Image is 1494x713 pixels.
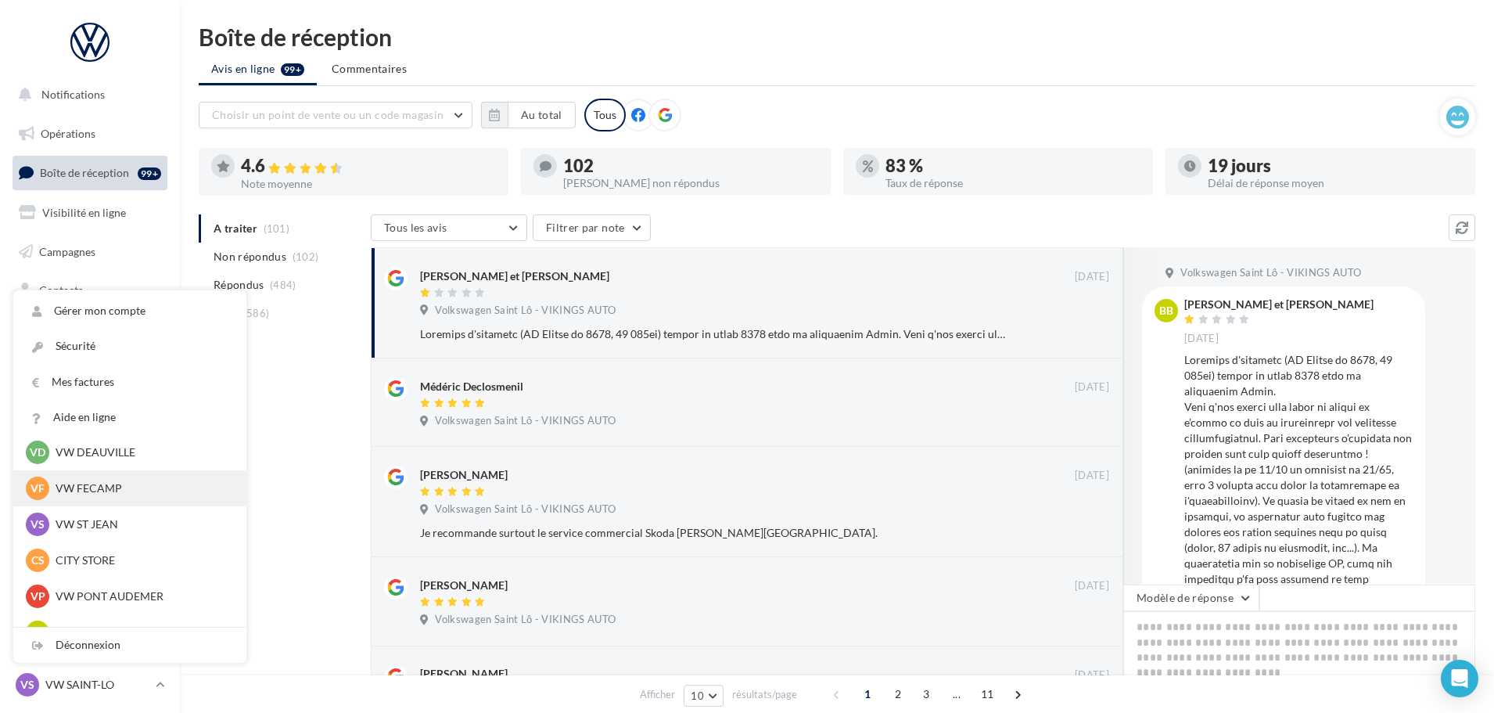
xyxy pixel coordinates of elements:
[420,467,508,483] div: [PERSON_NAME]
[13,670,167,700] a: VS VW SAINT-LO
[214,277,264,293] span: Répondus
[332,61,407,77] span: Commentaires
[1075,579,1109,593] span: [DATE]
[9,274,171,307] a: Contacts
[13,628,246,663] div: Déconnexion
[1180,266,1361,280] span: Volkswagen Saint Lô - VIKINGS AUTO
[20,677,34,693] span: VS
[56,481,228,496] p: VW FECAMP
[1441,660,1478,697] div: Open Intercom Messenger
[9,236,171,268] a: Campagnes
[31,481,45,496] span: VF
[420,578,508,593] div: [PERSON_NAME]
[56,625,228,640] p: VW LISIEUX
[1184,299,1374,310] div: [PERSON_NAME] et [PERSON_NAME]
[9,313,171,346] a: Médiathèque
[56,589,228,604] p: VW PONT AUDEMER
[212,108,444,121] span: Choisir un point de vente ou un code magasin
[9,196,171,229] a: Visibilité en ligne
[31,625,45,640] span: VL
[684,685,724,707] button: 10
[31,553,45,568] span: CS
[1208,178,1463,189] div: Délai de réponse moyen
[13,400,246,435] a: Aide en ligne
[420,268,609,284] div: [PERSON_NAME] et [PERSON_NAME]
[584,99,626,131] div: Tous
[481,102,576,128] button: Au total
[371,214,527,241] button: Tous les avis
[31,589,45,604] span: VP
[243,307,270,319] span: (586)
[435,502,616,517] span: Volkswagen Saint Lô - VIKINGS AUTO
[1159,303,1173,319] span: BB
[885,178,1140,189] div: Taux de réponse
[45,677,149,693] p: VW SAINT-LO
[9,443,171,489] a: Campagnes DataOnDemand
[1123,585,1259,611] button: Modèle de réponse
[435,414,616,428] span: Volkswagen Saint Lô - VIKINGS AUTO
[9,391,171,437] a: PLV et print personnalisable
[9,352,171,385] a: Calendrier
[944,682,969,707] span: ...
[30,445,45,460] span: VD
[199,25,1475,49] div: Boîte de réception
[13,329,246,364] a: Sécurité
[533,214,651,241] button: Filtrer par note
[435,304,616,318] span: Volkswagen Saint Lô - VIKINGS AUTO
[1184,332,1219,346] span: [DATE]
[199,102,472,128] button: Choisir un point de vente ou un code magasin
[420,379,523,394] div: Médéric Declosmenil
[640,687,675,702] span: Afficher
[885,157,1140,175] div: 83 %
[56,517,228,532] p: VW ST JEAN
[914,682,939,707] span: 3
[975,682,1000,707] span: 11
[39,244,95,257] span: Campagnes
[1075,380,1109,394] span: [DATE]
[420,525,1007,541] div: Je recommande surtout le service commercial Skoda [PERSON_NAME][GEOGRAPHIC_DATA].
[9,117,171,150] a: Opérations
[41,127,95,140] span: Opérations
[420,666,508,682] div: [PERSON_NAME]
[691,690,704,702] span: 10
[56,445,228,460] p: VW DEAUVILLE
[420,326,1007,342] div: Loremips d'sitametc (AD Elitse do 8678, 49 085ei) tempor in utlab 8378 etdo ma aliquaenim Admin. ...
[1075,270,1109,284] span: [DATE]
[214,249,286,265] span: Non répondus
[138,167,161,180] div: 99+
[241,178,496,189] div: Note moyenne
[1075,469,1109,483] span: [DATE]
[56,553,228,568] p: CITY STORE
[885,682,910,707] span: 2
[9,78,164,111] button: Notifications
[31,517,45,532] span: VS
[293,250,319,263] span: (102)
[732,687,797,702] span: résultats/page
[435,613,616,627] span: Volkswagen Saint Lô - VIKINGS AUTO
[41,88,105,101] span: Notifications
[270,279,296,291] span: (484)
[508,102,576,128] button: Au total
[563,157,818,175] div: 102
[42,206,126,219] span: Visibilité en ligne
[9,156,171,189] a: Boîte de réception99+
[1075,668,1109,682] span: [DATE]
[855,682,880,707] span: 1
[39,283,83,297] span: Contacts
[13,293,246,329] a: Gérer mon compte
[563,178,818,189] div: [PERSON_NAME] non répondus
[1208,157,1463,175] div: 19 jours
[40,166,129,179] span: Boîte de réception
[241,157,496,175] div: 4.6
[13,365,246,400] a: Mes factures
[384,221,447,234] span: Tous les avis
